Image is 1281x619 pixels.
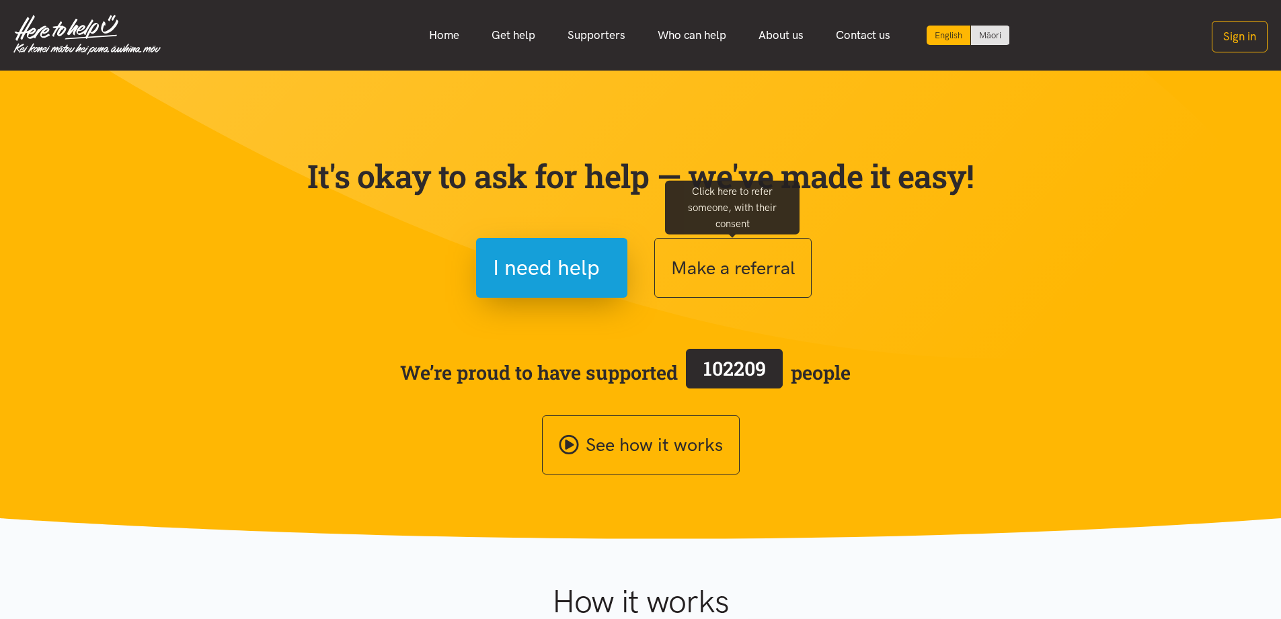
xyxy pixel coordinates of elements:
a: Who can help [642,21,742,50]
button: Sign in [1212,21,1268,52]
button: Make a referral [654,238,812,298]
span: I need help [493,251,600,285]
button: I need help [476,238,627,298]
a: 102209 [678,346,791,399]
span: We’re proud to have supported people [400,346,851,399]
a: Contact us [820,21,906,50]
a: See how it works [542,415,740,475]
a: Supporters [551,21,642,50]
div: Current language [927,26,971,45]
a: Switch to Te Reo Māori [971,26,1009,45]
a: Home [413,21,475,50]
div: Language toggle [927,26,1010,45]
a: About us [742,21,820,50]
a: Get help [475,21,551,50]
img: Home [13,15,161,55]
div: Click here to refer someone, with their consent [665,180,800,234]
p: It's okay to ask for help — we've made it easy! [305,157,977,196]
span: 102209 [703,356,766,381]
